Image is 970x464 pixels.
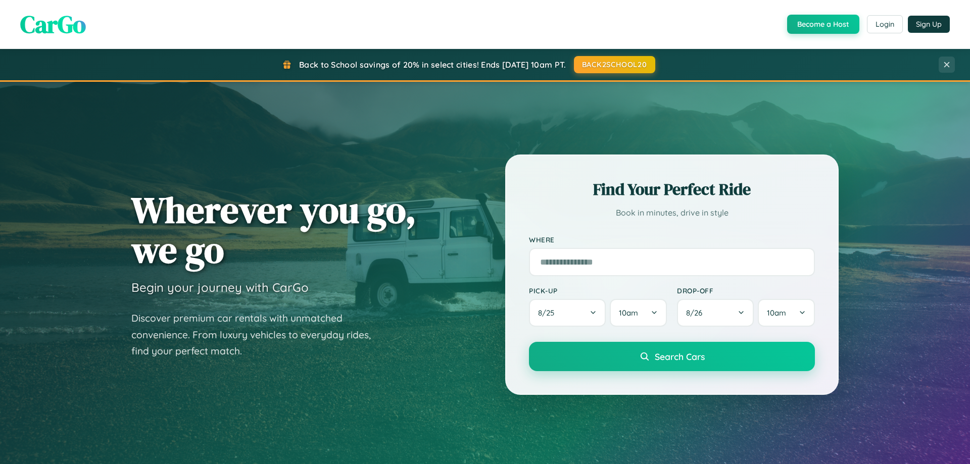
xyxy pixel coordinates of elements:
button: 8/25 [529,299,606,327]
label: Drop-off [677,286,815,295]
button: Search Cars [529,342,815,371]
label: Pick-up [529,286,667,295]
span: CarGo [20,8,86,41]
h1: Wherever you go, we go [131,190,416,270]
p: Book in minutes, drive in style [529,205,815,220]
span: Back to School savings of 20% in select cities! Ends [DATE] 10am PT. [299,60,566,70]
span: 8 / 26 [686,308,707,318]
button: 10am [758,299,815,327]
button: 8/26 [677,299,754,327]
button: Become a Host [787,15,859,34]
button: Sign Up [908,16,950,33]
span: 10am [619,308,638,318]
label: Where [529,235,815,244]
h3: Begin your journey with CarGo [131,280,309,295]
p: Discover premium car rentals with unmatched convenience. From luxury vehicles to everyday rides, ... [131,310,384,359]
button: Login [867,15,903,33]
button: BACK2SCHOOL20 [574,56,655,73]
span: 8 / 25 [538,308,559,318]
span: Search Cars [655,351,705,362]
button: 10am [610,299,667,327]
h2: Find Your Perfect Ride [529,178,815,200]
span: 10am [767,308,786,318]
